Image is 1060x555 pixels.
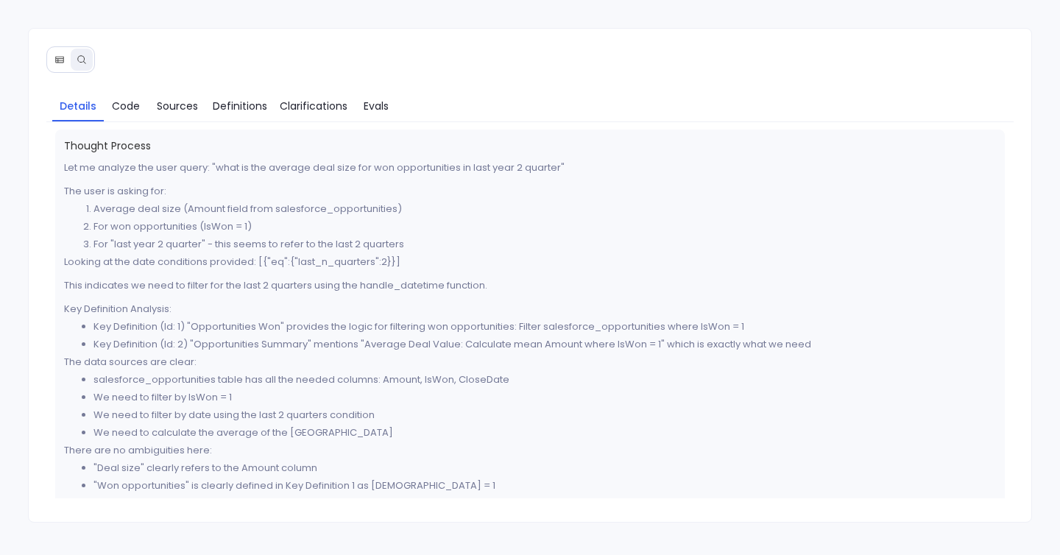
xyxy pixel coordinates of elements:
[93,200,997,218] li: Average deal size (Amount field from salesforce_opportunities)
[93,218,997,236] li: For won opportunities (IsWon = 1)
[364,98,389,114] span: Evals
[112,98,140,114] span: Code
[64,159,997,177] p: Let me analyze the user query: "what is the average deal size for won opportunities in last year ...
[93,424,997,442] li: We need to calculate the average of the [GEOGRAPHIC_DATA]
[157,98,198,114] span: Sources
[60,98,96,114] span: Details
[64,253,997,271] p: Looking at the date conditions provided: [{"eq":{"last_n_quarters":2}}]
[93,495,997,512] li: The date condition is provided and can be handled by handle_datetime
[93,236,997,253] li: For "last year 2 quarter" - this seems to refer to the last 2 quarters
[93,389,997,406] li: We need to filter by IsWon = 1
[64,138,997,153] span: Thought Process
[64,442,997,459] p: There are no ambiguities here:
[64,183,997,200] p: The user is asking for:
[93,336,997,353] li: Key Definition (Id: 2) "Opportunities Summary" mentions "Average Deal Value: Calculate mean Amoun...
[280,98,347,114] span: Clarifications
[64,277,997,294] p: This indicates we need to filter for the last 2 quarters using the handle_datetime function.
[93,371,997,389] li: salesforce_opportunities table has all the needed columns: Amount, IsWon, CloseDate
[93,406,997,424] li: We need to filter by date using the last 2 quarters condition
[93,318,997,336] li: Key Definition (Id: 1) "Opportunities Won" provides the logic for filtering won opportunities: Fi...
[213,98,267,114] span: Definitions
[64,353,997,371] p: The data sources are clear:
[93,459,997,477] li: "Deal size" clearly refers to the Amount column
[64,300,997,318] p: Key Definition Analysis:
[93,477,997,495] li: "Won opportunities" is clearly defined in Key Definition 1 as [DEMOGRAPHIC_DATA] = 1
